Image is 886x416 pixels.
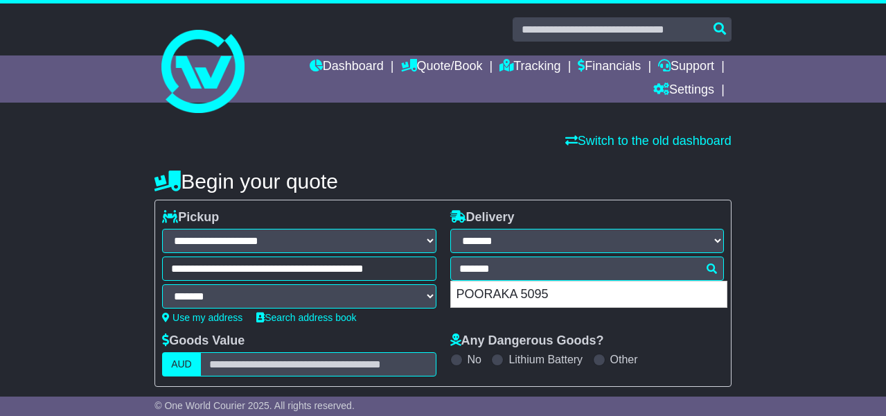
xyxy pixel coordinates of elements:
a: Settings [653,79,714,103]
typeahead: Please provide city [450,257,724,281]
label: Delivery [450,210,515,225]
label: No [468,353,481,366]
label: AUD [162,352,201,376]
div: POORAKA 5095 [451,281,727,308]
a: Search address book [256,312,356,323]
a: Support [658,55,714,79]
label: Lithium Battery [508,353,583,366]
h4: Begin your quote [154,170,732,193]
label: Pickup [162,210,219,225]
label: Any Dangerous Goods? [450,333,604,349]
a: Dashboard [310,55,384,79]
a: Financials [578,55,641,79]
a: Use my address [162,312,242,323]
a: Tracking [499,55,560,79]
label: Other [610,353,638,366]
a: Quote/Book [401,55,483,79]
span: © One World Courier 2025. All rights reserved. [154,400,355,411]
label: Goods Value [162,333,245,349]
a: Switch to the old dashboard [565,134,732,148]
